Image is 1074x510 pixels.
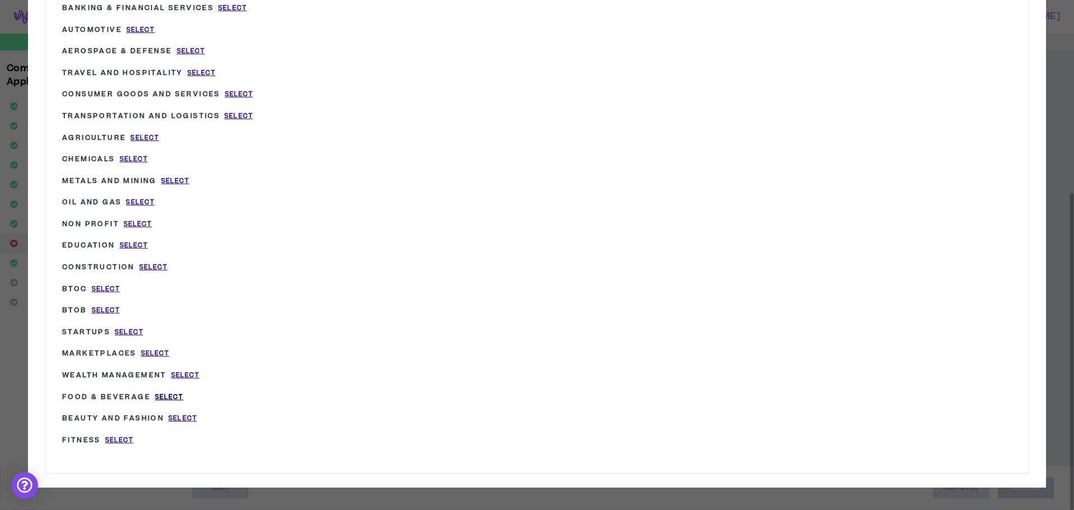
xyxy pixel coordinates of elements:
span: Transportation and Logistics [62,111,220,121]
span: Travel and Hospitality [62,68,183,78]
span: Banking & Financial Services [62,3,214,13]
span: Marketplaces [62,348,136,358]
span: Select [92,284,120,294]
div: Open Intercom Messenger [11,472,38,499]
span: Select [171,371,200,380]
span: Select [92,306,120,315]
span: Automotive [62,25,122,35]
span: Select [168,414,197,423]
span: Construction [62,262,135,272]
span: Select [177,46,205,56]
span: Startups [62,327,110,337]
span: Select [187,68,216,78]
span: Education [62,240,115,250]
span: Select [105,436,134,445]
span: Select [124,219,152,229]
span: Agriculture [62,133,126,143]
span: Oil and Gas [62,197,121,207]
span: Consumer Goods and Services [62,89,220,99]
span: Aerospace & Defense [62,46,172,56]
span: Select [115,327,143,337]
span: Select [141,349,169,358]
span: Select [224,111,253,121]
span: Select [225,90,253,99]
span: Wealth Management [62,370,167,380]
span: Chemicals [62,154,115,164]
span: Select [130,133,159,143]
span: Beauty and Fashion [62,413,164,423]
span: Select [139,263,168,272]
span: Fitness [62,435,101,445]
span: BtoC [62,284,87,294]
span: Select [120,241,148,250]
span: Select [161,176,190,186]
span: Select [120,155,148,164]
span: Food & Beverage [62,392,150,402]
span: Select [126,198,154,207]
span: Metals and Mining [62,176,157,186]
span: Select [155,392,183,402]
span: Non Profit [62,219,119,229]
span: BtoB [62,305,87,315]
span: Select [218,3,247,13]
span: Select [126,25,155,35]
